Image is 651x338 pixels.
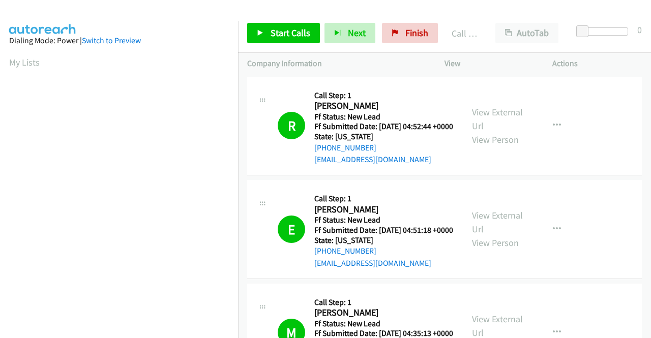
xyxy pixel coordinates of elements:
[445,57,534,70] p: View
[405,27,428,39] span: Finish
[314,319,453,329] h5: Ff Status: New Lead
[472,106,523,132] a: View External Url
[552,57,642,70] p: Actions
[9,35,229,47] div: Dialing Mode: Power |
[637,23,642,37] div: 0
[314,121,453,132] h5: Ff Submitted Date: [DATE] 04:52:44 +0000
[314,90,453,101] h5: Call Step: 1
[247,23,320,43] a: Start Calls
[314,100,450,112] h2: [PERSON_NAME]
[247,57,426,70] p: Company Information
[271,27,310,39] span: Start Calls
[278,112,305,139] h1: R
[82,36,141,45] a: Switch to Preview
[314,204,450,216] h2: [PERSON_NAME]
[495,23,558,43] button: AutoTab
[622,129,651,209] iframe: Resource Center
[314,307,450,319] h2: [PERSON_NAME]
[382,23,438,43] a: Finish
[472,134,519,145] a: View Person
[278,216,305,243] h1: E
[314,155,431,164] a: [EMAIL_ADDRESS][DOMAIN_NAME]
[314,132,453,142] h5: State: [US_STATE]
[314,297,453,308] h5: Call Step: 1
[314,143,376,152] a: [PHONE_NUMBER]
[472,237,519,249] a: View Person
[314,258,431,268] a: [EMAIL_ADDRESS][DOMAIN_NAME]
[348,27,366,39] span: Next
[314,194,453,204] h5: Call Step: 1
[472,209,523,235] a: View External Url
[581,27,628,36] div: Delay between calls (in seconds)
[314,235,453,245] h5: State: [US_STATE]
[314,246,376,256] a: [PHONE_NUMBER]
[314,225,453,235] h5: Ff Submitted Date: [DATE] 04:51:18 +0000
[324,23,375,43] button: Next
[314,215,453,225] h5: Ff Status: New Lead
[452,26,477,40] p: Call Completed
[9,56,40,68] a: My Lists
[314,112,453,122] h5: Ff Status: New Lead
